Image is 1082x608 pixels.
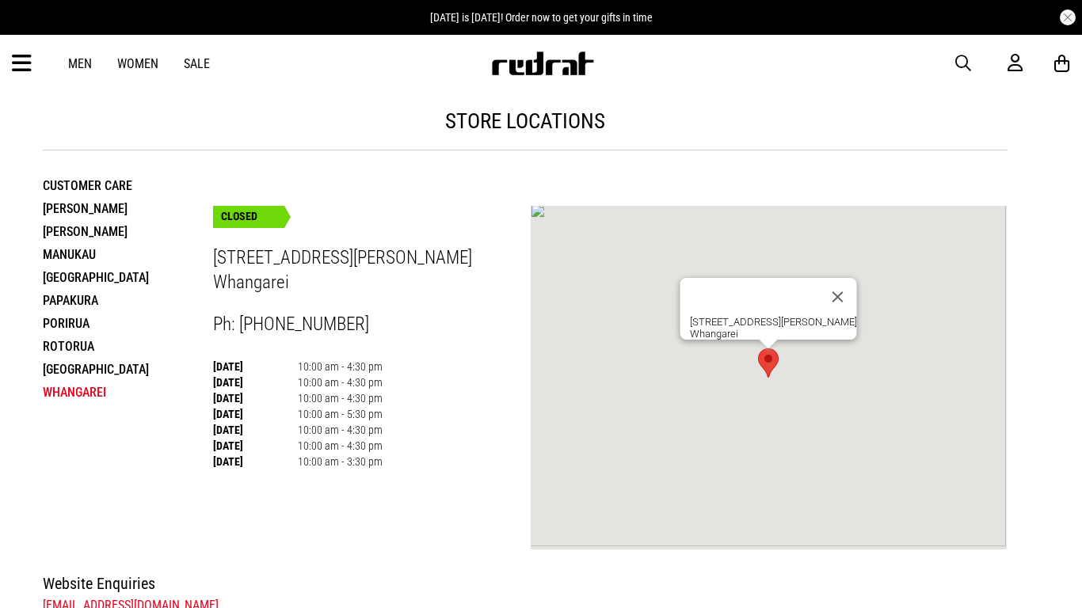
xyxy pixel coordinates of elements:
[213,246,531,294] h3: [STREET_ADDRESS][PERSON_NAME] Whangarei
[490,51,595,75] img: Redrat logo
[213,454,298,469] th: [DATE]
[298,406,383,422] td: 10:00 am - 5:30 pm
[43,335,213,358] li: Rotorua
[43,220,213,243] li: [PERSON_NAME]
[117,56,158,71] a: Women
[430,11,653,24] span: [DATE] is [DATE]! Order now to get your gifts in time
[68,56,92,71] a: Men
[298,359,383,374] td: 10:00 am - 4:30 pm
[43,289,213,312] li: Papakura
[819,278,857,316] button: Close
[43,381,213,404] li: Whangarei
[298,390,383,406] td: 10:00 am - 4:30 pm
[213,206,284,228] div: CLOSED
[298,374,383,390] td: 10:00 am - 4:30 pm
[43,174,213,197] li: Customer Care
[43,312,213,335] li: Porirua
[298,454,383,469] td: 10:00 am - 3:30 pm
[690,316,857,340] div: [STREET_ADDRESS][PERSON_NAME] Whangarei
[43,108,1008,134] h1: store locations
[43,358,213,381] li: [GEOGRAPHIC_DATA]
[43,197,213,220] li: [PERSON_NAME]
[298,438,383,454] td: 10:00 am - 4:30 pm
[213,390,298,406] th: [DATE]
[184,56,210,71] a: Sale
[213,406,298,422] th: [DATE]
[43,571,1008,596] h4: Website Enquiries
[298,422,383,438] td: 10:00 am - 4:30 pm
[213,422,298,438] th: [DATE]
[43,266,213,289] li: [GEOGRAPHIC_DATA]
[213,359,298,374] th: [DATE]
[213,438,298,454] th: [DATE]
[213,374,298,390] th: [DATE]
[213,313,369,335] span: Ph: [PHONE_NUMBER]
[43,243,213,266] li: Manukau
